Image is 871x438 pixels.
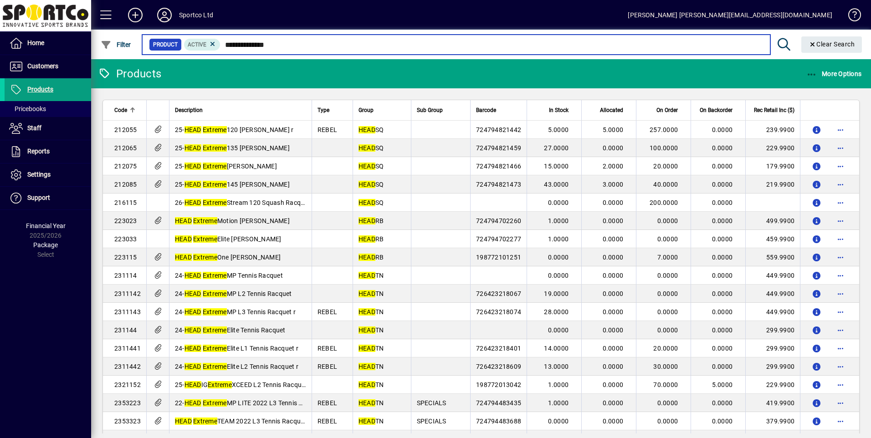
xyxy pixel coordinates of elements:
[318,105,347,115] div: Type
[549,105,569,115] span: In Stock
[603,399,624,407] span: 0.0000
[833,377,848,392] button: More options
[359,105,405,115] div: Group
[745,230,800,248] td: 459.9900
[193,235,217,243] em: Extreme
[359,272,384,279] span: TN
[548,418,569,425] span: 0.0000
[359,381,375,388] em: HEAD
[544,345,569,352] span: 14.0000
[476,144,521,152] span: 724794821459
[657,272,678,279] span: 0.0000
[175,254,192,261] em: HEAD
[175,254,281,261] span: One [PERSON_NAME]
[359,381,384,388] span: TN
[114,144,137,152] span: 212065
[359,217,375,224] em: HEAD
[184,381,201,388] em: HEAD
[657,254,678,261] span: 7.0000
[203,199,227,206] em: Extreme
[193,418,217,425] em: Extreme
[544,290,569,297] span: 19.0000
[650,126,678,133] span: 257.0000
[804,66,864,82] button: More Options
[175,326,286,334] span: 24- Elite Tennis Racquet
[476,345,521,352] span: 726423218401
[653,181,678,188] span: 40.0000
[9,105,46,112] span: Pricebooks
[114,181,137,188] span: 212085
[544,144,569,152] span: 27.0000
[184,272,201,279] em: HEAD
[476,290,521,297] span: 726423218067
[657,235,678,243] span: 0.0000
[653,345,678,352] span: 20.0000
[833,122,848,137] button: More options
[603,254,624,261] span: 0.0000
[101,41,131,48] span: Filter
[712,308,733,316] span: 0.0000
[548,326,569,334] span: 0.0000
[476,418,521,425] span: 724794483688
[193,254,217,261] em: Extreme
[745,139,800,157] td: 229.9900
[359,181,384,188] span: SQ
[476,105,496,115] span: Barcode
[833,177,848,192] button: More options
[712,199,733,206] span: 0.0000
[27,171,51,178] span: Settings
[603,144,624,152] span: 0.0000
[114,235,137,243] span: 223033
[833,396,848,410] button: More options
[359,418,384,425] span: TN
[833,195,848,210] button: More options
[745,212,800,230] td: 499.9900
[712,363,733,370] span: 0.0000
[697,105,741,115] div: On Backorder
[745,157,800,175] td: 179.9900
[712,235,733,243] span: 0.0000
[175,235,192,243] em: HEAD
[544,163,569,170] span: 15.0000
[650,144,678,152] span: 100.0000
[806,70,862,77] span: More Options
[27,194,50,201] span: Support
[476,235,521,243] span: 724794702277
[184,326,201,334] em: HEAD
[175,163,277,170] span: 25- [PERSON_NAME]
[653,381,678,388] span: 70.0000
[603,272,624,279] span: 0.0000
[114,126,137,133] span: 212055
[657,399,678,407] span: 0.0000
[359,217,384,224] span: RB
[476,308,521,316] span: 726423218074
[359,345,375,352] em: HEAD
[476,217,521,224] span: 724794702260
[359,290,384,297] span: TN
[657,217,678,224] span: 0.0000
[359,272,375,279] em: HEAD
[114,272,137,279] span: 231114
[657,326,678,334] span: 0.0000
[114,363,141,370] span: 2311442
[603,418,624,425] span: 0.0000
[175,418,315,425] span: TEAM 2022 L3 Tennis Racquet***
[27,86,53,93] span: Products
[150,7,179,23] button: Profile
[833,286,848,301] button: More options
[359,126,375,133] em: HEAD
[184,163,201,170] em: HEAD
[650,199,678,206] span: 200.0000
[33,241,58,249] span: Package
[359,326,375,334] em: HEAD
[359,308,375,316] em: HEAD
[26,222,66,229] span: Financial Year
[712,345,733,352] span: 0.0000
[184,181,201,188] em: HEAD
[175,272,283,279] span: 24- MP Tennis Racquet
[5,55,91,78] a: Customers
[318,126,337,133] span: REBEL
[184,199,201,206] em: HEAD
[203,399,227,407] em: Extreme
[548,235,569,243] span: 1.0000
